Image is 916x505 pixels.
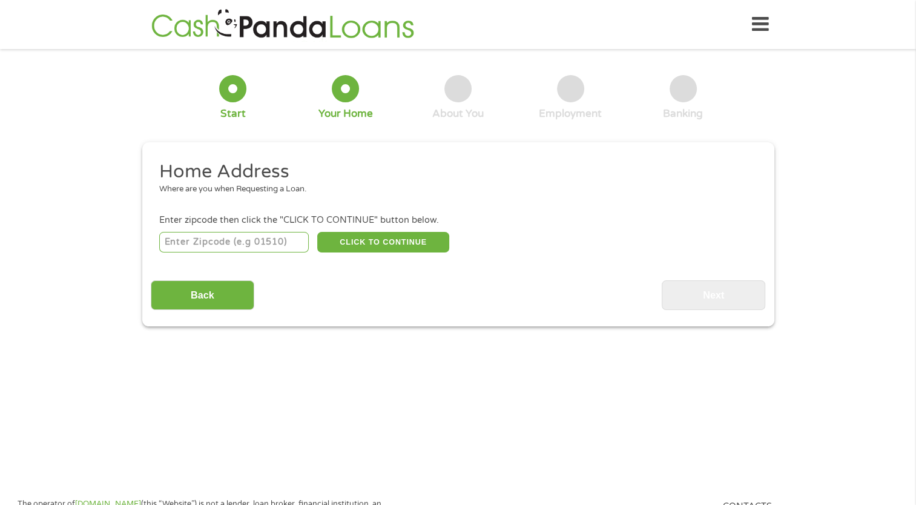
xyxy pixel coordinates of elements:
div: About You [432,107,484,120]
div: Where are you when Requesting a Loan. [159,183,748,196]
img: GetLoanNow Logo [148,7,418,42]
div: Start [220,107,246,120]
div: Enter zipcode then click the "CLICK TO CONTINUE" button below. [159,214,756,227]
div: Your Home [318,107,373,120]
div: Employment [539,107,602,120]
input: Back [151,280,254,310]
input: Enter Zipcode (e.g 01510) [159,232,309,252]
input: Next [662,280,765,310]
div: Banking [663,107,703,120]
button: CLICK TO CONTINUE [317,232,449,252]
h2: Home Address [159,160,748,184]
